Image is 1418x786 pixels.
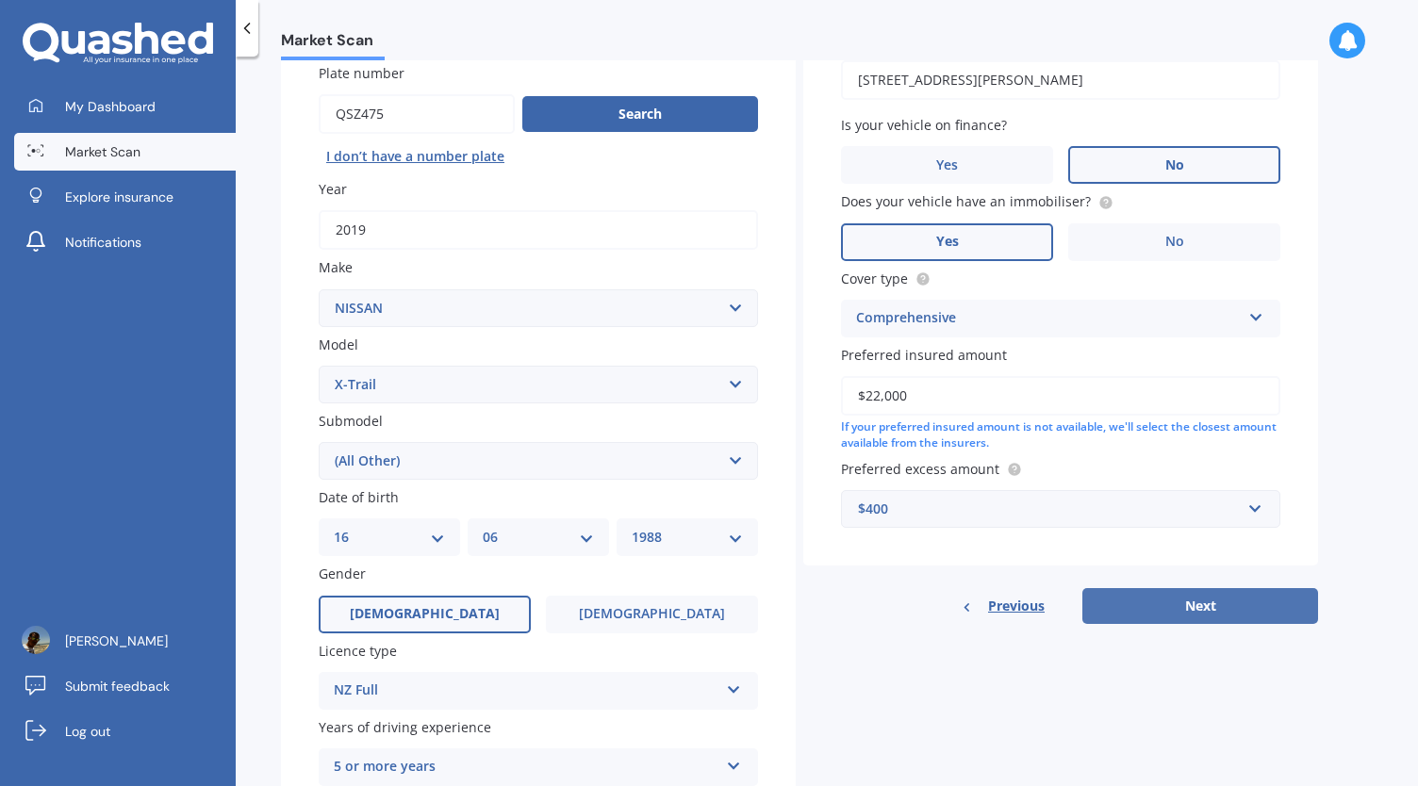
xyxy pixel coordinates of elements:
[334,756,718,778] div: 5 or more years
[841,193,1091,211] span: Does your vehicle have an immobiliser?
[14,133,236,171] a: Market Scan
[936,234,959,250] span: Yes
[841,116,1007,134] span: Is your vehicle on finance?
[65,631,168,650] span: [PERSON_NAME]
[319,259,353,277] span: Make
[65,233,141,252] span: Notifications
[988,592,1045,620] span: Previous
[14,622,236,660] a: [PERSON_NAME]
[319,141,512,172] button: I don’t have a number plate
[319,64,404,82] span: Plate number
[14,178,236,216] a: Explore insurance
[1082,588,1318,624] button: Next
[319,718,491,736] span: Years of driving experience
[936,157,958,173] span: Yes
[1165,234,1184,250] span: No
[841,270,908,287] span: Cover type
[841,460,999,478] span: Preferred excess amount
[579,606,725,622] span: [DEMOGRAPHIC_DATA]
[319,565,366,583] span: Gender
[65,188,173,206] span: Explore insurance
[65,722,110,741] span: Log out
[65,677,170,696] span: Submit feedback
[841,376,1280,416] input: Enter amount
[334,680,718,702] div: NZ Full
[65,97,156,116] span: My Dashboard
[350,606,500,622] span: [DEMOGRAPHIC_DATA]
[858,499,1241,519] div: $400
[522,96,758,132] button: Search
[319,412,383,430] span: Submodel
[319,94,515,134] input: Enter plate number
[319,180,347,198] span: Year
[14,712,236,750] a: Log out
[841,346,1007,364] span: Preferred insured amount
[841,60,1280,100] input: Enter address
[841,419,1280,451] div: If your preferred insured amount is not available, we'll select the closest amount available from...
[14,223,236,261] a: Notifications
[14,88,236,125] a: My Dashboard
[281,31,385,57] span: Market Scan
[1165,157,1184,173] span: No
[319,336,358,353] span: Model
[65,142,140,161] span: Market Scan
[319,210,758,250] input: YYYY
[856,307,1241,330] div: Comprehensive
[319,488,399,506] span: Date of birth
[14,667,236,705] a: Submit feedback
[319,642,397,660] span: Licence type
[22,626,50,654] img: d73716b22e0e240b8f53d1455b50c274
